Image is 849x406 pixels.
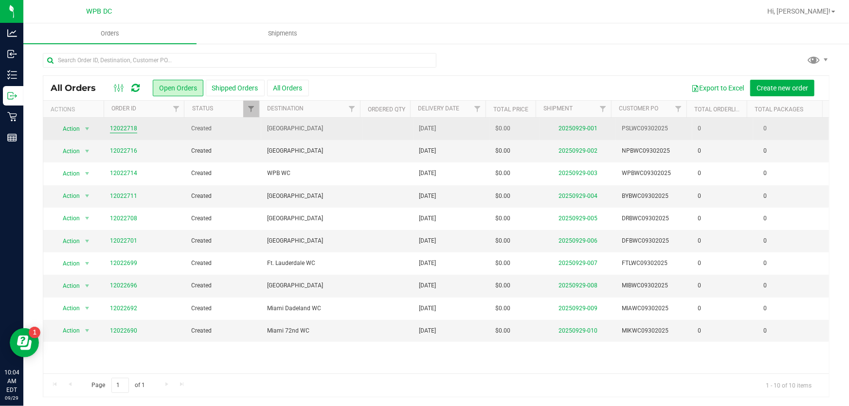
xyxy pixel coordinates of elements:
span: WPB DC [87,7,112,16]
a: 20250929-001 [559,125,597,132]
span: WPBWC09302025 [622,169,686,178]
span: [GEOGRAPHIC_DATA] [267,281,357,290]
span: Created [191,259,255,268]
span: $0.00 [495,146,510,156]
a: Customer PO [619,105,659,112]
a: Filter [670,101,686,117]
span: select [81,324,93,337]
span: Action [54,324,81,337]
a: Ordered qty [368,106,405,113]
span: [GEOGRAPHIC_DATA] [267,214,357,223]
a: 20250929-008 [559,282,597,289]
span: [DATE] [419,146,436,156]
a: Total Price [493,106,528,113]
a: Filter [344,101,360,117]
span: select [81,167,93,180]
a: 20250929-005 [559,215,597,222]
span: 0 [698,236,702,246]
button: All Orders [267,80,309,96]
a: Filter [243,101,259,117]
a: Total Packages [755,106,803,113]
span: [DATE] [419,304,436,313]
iframe: Resource center [10,328,39,357]
span: Hi, [PERSON_NAME]! [767,7,831,15]
span: select [81,144,93,158]
span: [DATE] [419,192,436,201]
span: $0.00 [495,326,510,335]
span: Shipments [255,29,311,38]
span: 0 [698,281,702,290]
a: Orders [23,23,197,44]
span: Action [54,167,81,180]
a: 20250929-004 [559,193,597,199]
span: select [81,301,93,315]
span: Action [54,144,81,158]
span: Action [54,257,81,270]
span: $0.00 [495,124,510,133]
span: select [81,279,93,293]
span: Created [191,281,255,290]
a: 12022716 [110,146,137,156]
span: $0.00 [495,192,510,201]
span: 0 [698,214,702,223]
span: 0 [759,279,772,293]
span: [GEOGRAPHIC_DATA] [267,124,357,133]
inline-svg: Analytics [7,28,17,38]
span: 0 [698,124,702,133]
span: Created [191,192,255,201]
span: 1 - 10 of 10 items [758,378,819,392]
span: Created [191,236,255,246]
a: 12022699 [110,259,137,268]
button: Create new order [750,80,814,96]
span: Action [54,301,81,315]
span: Page of 1 [83,378,153,393]
span: [DATE] [419,326,436,335]
span: Created [191,146,255,156]
a: Filter [168,101,184,117]
span: DRBWC09302025 [622,214,686,223]
span: 0 [759,189,772,203]
span: All Orders [51,83,106,93]
span: Action [54,189,81,203]
a: 12022692 [110,304,137,313]
span: [DATE] [419,259,436,268]
span: Create new order [757,84,808,92]
a: 20250929-002 [559,147,597,154]
span: Action [54,234,81,248]
a: 20250929-003 [559,170,597,177]
span: 0 [698,146,702,156]
span: [DATE] [419,214,436,223]
span: $0.00 [495,304,510,313]
span: PSLWC09302025 [622,124,686,133]
a: Filter [595,101,611,117]
span: [GEOGRAPHIC_DATA] [267,192,357,201]
span: 0 [698,169,702,178]
span: 0 [759,234,772,248]
span: select [81,189,93,203]
div: Actions [51,106,100,113]
span: Action [54,122,81,136]
span: select [81,234,93,248]
span: Orders [88,29,132,38]
inline-svg: Reports [7,133,17,142]
span: 0 [759,122,772,136]
span: Created [191,326,255,335]
span: 0 [698,326,702,335]
span: select [81,212,93,225]
span: 0 [759,144,772,158]
a: 20250929-009 [559,305,597,312]
inline-svg: Retail [7,112,17,122]
span: WPB WC [267,169,357,178]
span: 0 [698,259,702,268]
inline-svg: Inventory [7,70,17,80]
a: 12022711 [110,192,137,201]
a: Delivery Date [418,105,459,112]
inline-svg: Inbound [7,49,17,59]
span: Created [191,124,255,133]
span: select [81,257,93,270]
a: 12022718 [110,124,137,133]
span: [DATE] [419,124,436,133]
a: Status [192,105,213,112]
span: MIAWC09302025 [622,304,686,313]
